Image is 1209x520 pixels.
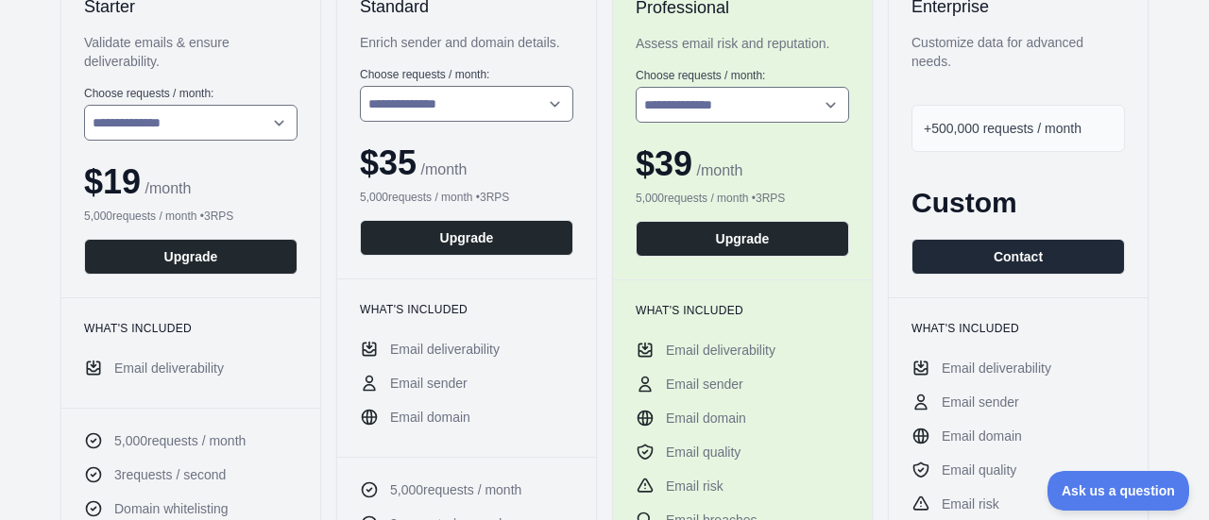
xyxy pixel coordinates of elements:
button: Contact [911,239,1125,275]
span: Custom [911,187,1017,218]
button: Upgrade [636,221,849,257]
div: 5,000 requests / month • 3 RPS [360,190,573,205]
span: / month [692,162,742,178]
span: / month [417,161,467,177]
span: $ 39 [636,144,692,183]
iframe: Toggle Customer Support [1047,471,1190,511]
button: Upgrade [360,220,573,256]
span: $ 35 [360,143,417,182]
div: 5,000 requests / month • 3 RPS [636,191,849,206]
